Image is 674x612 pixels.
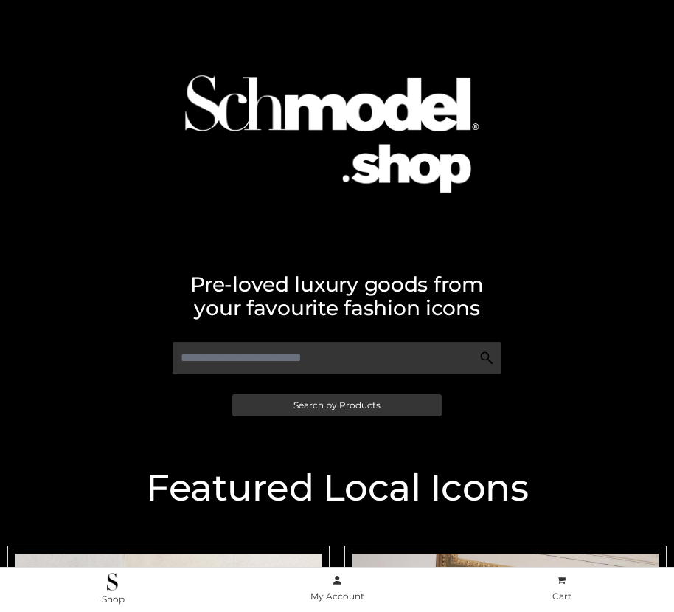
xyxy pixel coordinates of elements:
[310,591,364,602] span: My Account
[100,594,125,605] span: .Shop
[107,573,118,591] img: .Shop
[552,591,571,602] span: Cart
[479,351,494,365] img: Search Icon
[7,272,667,320] h2: Pre-loved luxury goods from your favourite fashion icons
[225,572,450,605] a: My Account
[293,401,381,410] span: Search by Products
[232,394,442,416] a: Search by Products
[449,572,674,605] a: Cart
